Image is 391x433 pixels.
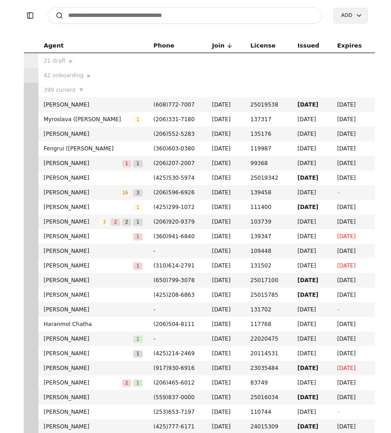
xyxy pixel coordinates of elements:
span: ( 360 ) 603 - 0380 [154,145,195,152]
span: [DATE] [297,159,326,168]
span: [PERSON_NAME] [44,349,134,358]
span: [DATE] [212,276,240,285]
span: ▶ [69,57,73,65]
span: 16 [119,189,131,197]
span: [DATE] [337,261,369,270]
span: ▼ [80,86,83,94]
span: [PERSON_NAME] [44,422,143,431]
span: [DATE] [337,100,369,109]
span: 25019538 [251,100,287,109]
button: 1 [133,159,142,168]
span: [DATE] [212,378,240,387]
span: [DATE] [297,246,326,256]
span: 1 [133,262,142,270]
button: 1 [133,349,142,358]
span: 1 [133,219,142,226]
span: - [337,306,339,313]
span: [DATE] [337,320,369,329]
span: [PERSON_NAME] [44,334,134,343]
span: 3 [133,189,142,197]
button: 1 [133,378,142,387]
button: 1 [133,203,142,212]
span: [DATE] [212,232,240,241]
span: 25019342 [251,173,287,182]
span: Join [212,41,225,51]
span: [DATE] [297,334,326,343]
span: [PERSON_NAME] [44,100,143,109]
span: ( 425 ) 530 - 5974 [154,175,195,181]
button: 2 [122,378,131,387]
span: 139347 [251,232,287,241]
span: [DATE] [337,129,369,139]
span: 25017100 [251,276,287,285]
span: [DATE] [212,217,240,226]
span: Haranmol Chatha [44,320,143,329]
span: 110744 [251,407,287,417]
span: [PERSON_NAME] [44,246,143,256]
span: [DATE] [212,159,240,168]
span: 1 [133,204,142,211]
span: Fengrui ([PERSON_NAME] [44,144,143,153]
span: [DATE] [297,173,326,182]
span: 83749 [251,378,287,387]
span: 25016034 [251,393,287,402]
span: ( 206 ) 596 - 6926 [154,189,195,196]
span: [DATE] [212,364,240,373]
span: [DATE] [212,320,240,329]
span: [PERSON_NAME] [44,159,122,168]
span: 2 [122,380,131,387]
span: [DATE] [337,173,369,182]
span: [DATE] [297,290,326,299]
span: 1 [133,336,142,343]
span: [DATE] [297,100,326,109]
span: [DATE] [297,129,326,139]
span: [DATE] [337,378,369,387]
span: [DATE] [212,188,240,197]
span: License [251,41,276,51]
span: [DATE] [297,188,326,197]
button: 1 [133,115,142,124]
span: ( 360 ) 941 - 6840 [154,233,195,240]
span: [DATE] [337,203,369,212]
span: [PERSON_NAME] [44,203,134,212]
span: [PERSON_NAME] [44,173,143,182]
button: Add [333,8,367,23]
span: [DATE] [297,144,326,153]
span: [DATE] [212,261,240,270]
span: [PERSON_NAME] [44,393,143,402]
span: [DATE] [337,334,369,343]
span: Expires [337,41,362,51]
span: - [154,246,201,256]
span: [DATE] [337,290,369,299]
span: 137317 [251,115,287,124]
span: [DATE] [297,407,326,417]
span: ( 253 ) 653 - 7197 [154,409,195,415]
span: ( 206 ) 331 - 7180 [154,116,195,123]
span: - [154,305,201,314]
span: 2 [122,219,131,226]
span: [DATE] [297,393,326,402]
span: 139458 [251,188,287,197]
span: [DATE] [337,246,369,256]
button: 1 [133,334,142,343]
button: 1 [133,232,142,241]
button: 2 [111,217,120,226]
span: [DATE] [212,115,240,124]
div: 21 draft [44,56,143,65]
span: [DATE] [337,232,369,241]
span: [PERSON_NAME] [44,129,143,139]
span: [DATE] [297,349,326,358]
span: [PERSON_NAME] [44,290,143,299]
span: [PERSON_NAME] [44,232,134,241]
span: 3 [100,219,109,226]
span: ( 650 ) 799 - 3078 [154,277,195,283]
span: Phone [154,41,175,51]
span: 99368 [251,159,287,168]
span: [DATE] [297,305,326,314]
button: 1 [122,159,131,168]
span: [DATE] [212,100,240,109]
span: [DATE] [212,173,240,182]
span: Issued [297,41,319,51]
span: 1 [133,116,142,123]
span: [PERSON_NAME] [44,276,143,285]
